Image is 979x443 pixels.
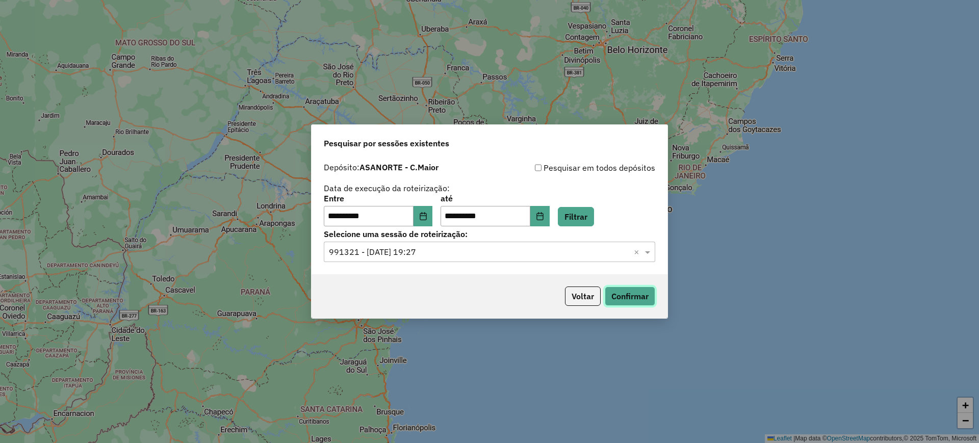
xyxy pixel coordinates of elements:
div: Pesquisar em todos depósitos [489,162,655,174]
label: Selecione uma sessão de roteirização: [324,228,655,240]
label: Depósito: [324,161,439,173]
button: Choose Date [414,206,433,226]
button: Confirmar [605,286,655,306]
label: até [441,192,549,204]
label: Data de execução da roteirização: [324,182,450,194]
span: Clear all [634,246,642,258]
button: Filtrar [558,207,594,226]
span: Pesquisar por sessões existentes [324,137,449,149]
strong: ASANORTE - C.Maior [359,162,439,172]
label: Entre [324,192,432,204]
button: Voltar [565,286,601,306]
button: Choose Date [530,206,550,226]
